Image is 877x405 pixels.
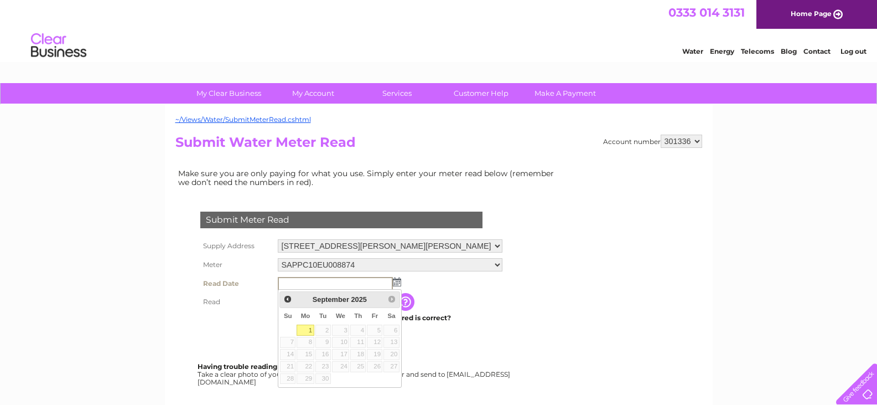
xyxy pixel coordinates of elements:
th: Supply Address [198,237,275,255]
span: 2025 [351,295,366,304]
span: Wednesday [336,312,345,319]
a: Telecoms [741,47,774,55]
div: Submit Meter Read [200,212,482,228]
span: Thursday [354,312,362,319]
a: Services [351,83,443,104]
span: Tuesday [319,312,326,319]
input: Information [397,293,417,311]
a: Customer Help [435,83,527,104]
a: Contact [803,47,831,55]
span: Monday [301,312,310,319]
a: 1 [297,325,314,336]
span: Sunday [284,312,292,319]
h2: Submit Water Meter Read [175,135,702,156]
div: Clear Business is a trading name of Verastar Limited (registered in [GEOGRAPHIC_DATA] No. 3667643... [178,6,700,54]
div: Take a clear photo of your readings, tell us which supply it's for and send to [EMAIL_ADDRESS][DO... [198,363,512,386]
a: Prev [281,293,294,306]
span: September [313,295,349,304]
a: My Clear Business [183,83,274,104]
span: Prev [283,295,292,304]
span: Saturday [388,312,396,319]
a: Make A Payment [520,83,611,104]
th: Read [198,293,275,311]
a: My Account [267,83,359,104]
td: Make sure you are only paying for what you use. Simply enter your meter read below (remember we d... [175,166,563,189]
th: Read Date [198,274,275,293]
th: Meter [198,255,275,274]
span: Friday [372,312,378,319]
a: ~/Views/Water/SubmitMeterRead.cshtml [175,115,311,124]
td: Are you sure the read you have entered is correct? [275,311,505,325]
div: Account number [603,135,702,148]
b: Having trouble reading your meter? [198,362,321,371]
a: Blog [781,47,797,55]
a: Water [682,47,703,55]
img: logo.png [30,29,87,63]
a: 0333 014 3131 [668,6,745,19]
img: ... [393,278,401,286]
a: Log out [840,47,866,55]
a: Energy [710,47,734,55]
